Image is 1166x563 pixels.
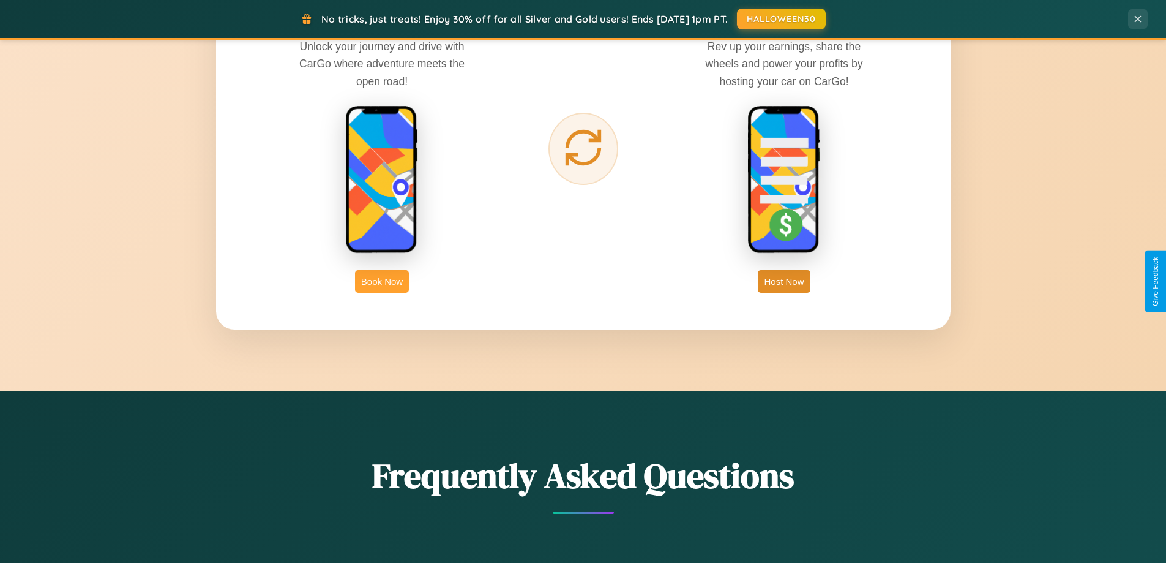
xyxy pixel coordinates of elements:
button: HALLOWEEN30 [737,9,826,29]
h2: Frequently Asked Questions [216,452,951,499]
span: No tricks, just treats! Enjoy 30% off for all Silver and Gold users! Ends [DATE] 1pm PT. [321,13,728,25]
button: Host Now [758,270,810,293]
p: Unlock your journey and drive with CarGo where adventure meets the open road! [290,38,474,89]
button: Book Now [355,270,409,293]
img: rent phone [345,105,419,255]
div: Give Feedback [1151,257,1160,306]
img: host phone [747,105,821,255]
p: Rev up your earnings, share the wheels and power your profits by hosting your car on CarGo! [692,38,876,89]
